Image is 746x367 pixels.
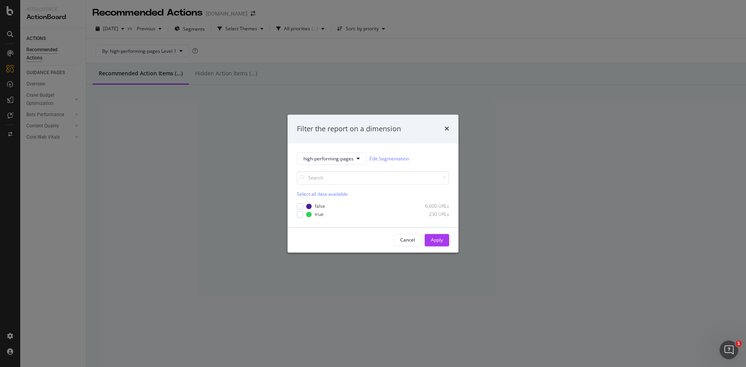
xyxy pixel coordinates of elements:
div: Filter the report on a dimension [297,124,401,134]
iframe: Intercom live chat [720,341,738,359]
button: Cancel [394,234,422,246]
input: Search [297,171,449,185]
div: 230 URLs [411,211,449,218]
div: modal [288,115,458,252]
div: false [315,203,325,210]
div: true [315,211,324,218]
span: 1 [736,341,742,347]
div: Select all data available [297,191,449,198]
span: high-performing-pages [303,155,354,162]
div: 6,000 URLs [411,203,449,210]
div: Cancel [400,237,415,243]
a: Edit Segmentation [370,155,409,163]
div: times [444,124,449,134]
button: high-performing-pages [297,153,366,165]
button: Apply [425,234,449,246]
div: Apply [431,237,443,243]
